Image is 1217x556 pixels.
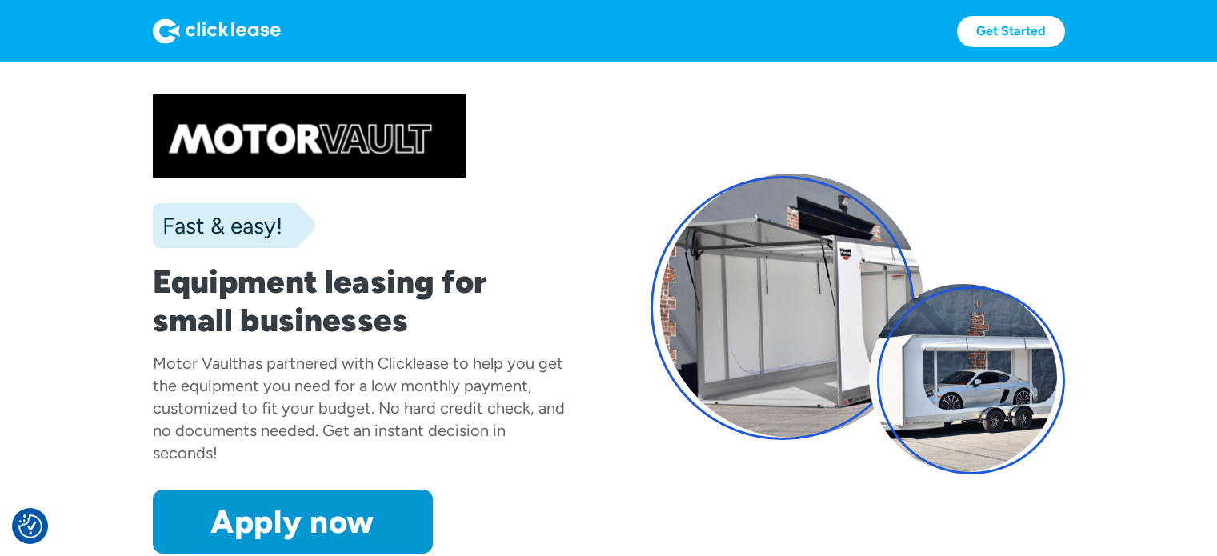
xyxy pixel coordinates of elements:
img: Revisit consent button [18,514,42,538]
a: Get Started [957,16,1065,47]
h1: Equipment leasing for small businesses [153,262,567,339]
div: has partnered with Clicklease to help you get the equipment you need for a low monthly payment, c... [153,354,565,462]
div: Motor Vault [153,354,238,373]
button: Consent Preferences [18,514,42,538]
img: Logo [153,18,281,44]
div: Fast & easy! [153,210,282,242]
a: Apply now [153,490,433,554]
